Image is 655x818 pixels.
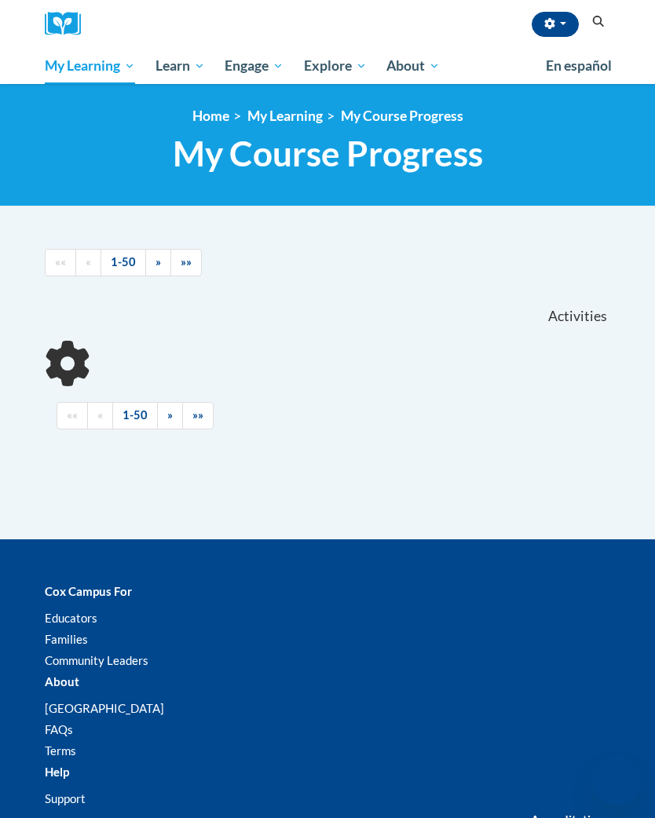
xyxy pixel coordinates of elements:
[167,408,173,422] span: »
[587,13,610,31] button: Search
[145,249,171,276] a: Next
[386,57,440,75] span: About
[192,108,229,124] a: Home
[57,402,88,429] a: Begining
[182,402,214,429] a: End
[173,133,483,174] span: My Course Progress
[35,48,145,84] a: My Learning
[45,12,92,36] img: Logo brand
[97,408,103,422] span: «
[55,255,66,268] span: ««
[45,791,86,805] a: Support
[536,49,622,82] a: En español
[45,653,148,667] a: Community Leaders
[156,57,205,75] span: Learn
[247,108,323,124] a: My Learning
[67,408,78,422] span: ««
[145,48,215,84] a: Learn
[170,249,202,276] a: End
[45,722,73,736] a: FAQs
[86,255,91,268] span: «
[377,48,451,84] a: About
[101,249,146,276] a: 1-50
[225,57,284,75] span: Engage
[45,611,97,625] a: Educators
[304,57,367,75] span: Explore
[45,632,88,646] a: Families
[45,701,164,715] a: [GEOGRAPHIC_DATA]
[294,48,377,84] a: Explore
[33,48,622,84] div: Main menu
[548,308,607,325] span: Activities
[75,249,101,276] a: Previous
[45,57,135,75] span: My Learning
[45,765,69,779] b: Help
[112,402,158,429] a: 1-50
[45,743,76,758] a: Terms
[45,249,76,276] a: Begining
[214,48,294,84] a: Engage
[341,108,463,124] a: My Course Progress
[532,12,579,37] button: Account Settings
[592,755,642,805] iframe: Button to launch messaging window
[87,402,113,429] a: Previous
[546,57,612,74] span: En español
[192,408,203,422] span: »»
[45,12,92,36] a: Cox Campus
[181,255,192,268] span: »»
[45,584,132,598] b: Cox Campus For
[157,402,183,429] a: Next
[156,255,161,268] span: »
[45,674,79,688] b: About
